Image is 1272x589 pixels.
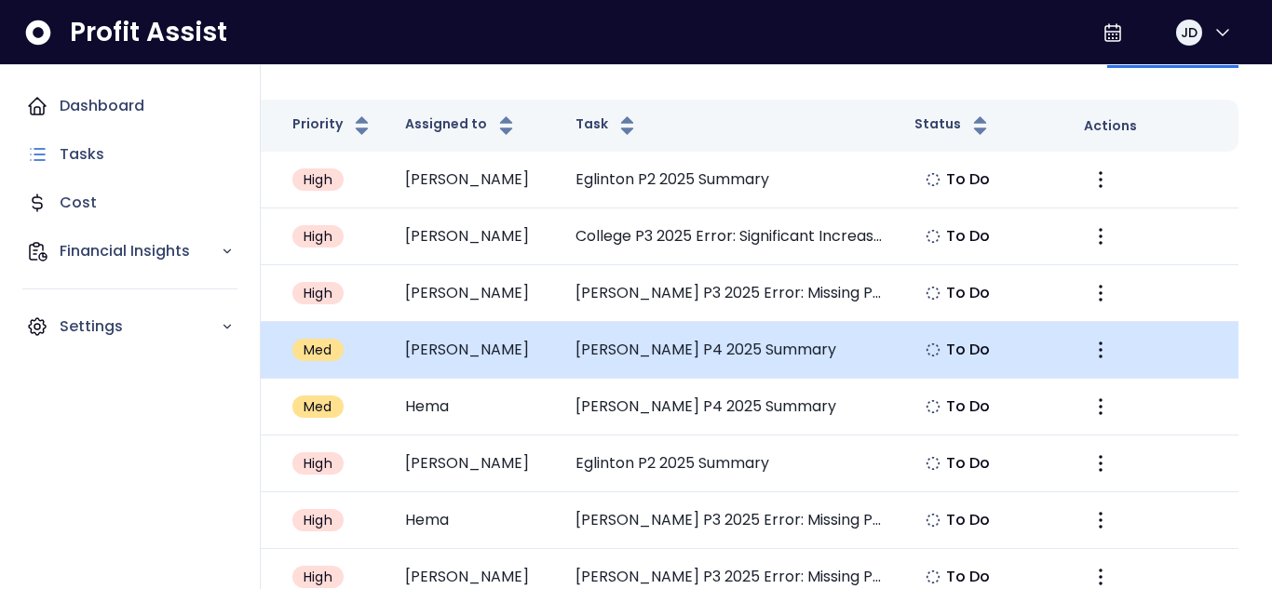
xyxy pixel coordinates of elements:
[1084,220,1117,253] button: More
[304,397,332,416] span: Med
[1069,100,1238,152] th: Actions
[390,435,560,492] td: [PERSON_NAME]
[926,286,940,301] img: Not yet Started
[561,435,900,492] td: Eglinton P2 2025 Summary
[304,511,332,529] span: High
[946,225,991,248] span: To Do
[946,339,991,361] span: To Do
[926,569,940,584] img: Not yet Started
[390,152,560,208] td: [PERSON_NAME]
[561,379,900,435] td: [PERSON_NAME] P4 2025 Summary
[561,152,900,208] td: Eglinton P2 2025 Summary
[946,395,991,418] span: To Do
[390,322,560,379] td: [PERSON_NAME]
[575,114,639,137] button: Task
[1084,333,1117,367] button: More
[304,341,332,359] span: Med
[946,168,991,191] span: To Do
[561,322,900,379] td: [PERSON_NAME] P4 2025 Summary
[926,456,940,471] img: Not yet Started
[304,227,332,246] span: High
[304,284,332,302] span: High
[926,513,940,528] img: Not yet Started
[561,265,900,322] td: [PERSON_NAME] P3 2025 Error: Missing Pest Control Expense
[390,379,560,435] td: Hema
[1181,23,1198,42] span: JD
[304,170,332,189] span: High
[405,114,518,137] button: Assigned to
[60,240,221,262] p: Financial Insights
[1084,163,1117,196] button: More
[60,95,144,117] p: Dashboard
[946,509,991,531] span: To Do
[926,399,940,414] img: Not yet Started
[70,16,227,49] span: Profit Assist
[304,454,332,473] span: High
[946,452,991,475] span: To Do
[946,566,991,588] span: To Do
[1084,276,1117,310] button: More
[292,114,373,137] button: Priority
[390,265,560,322] td: [PERSON_NAME]
[1084,447,1117,480] button: More
[561,208,900,265] td: College P3 2025 Error: Significant Increase in Meal & Entertainment
[390,492,560,549] td: Hema
[60,315,221,338] p: Settings
[926,342,940,357] img: Not yet Started
[60,192,97,214] p: Cost
[304,568,332,586] span: High
[561,492,900,549] td: [PERSON_NAME] P3 2025 Error: Missing Pest Control Expense
[390,208,560,265] td: [PERSON_NAME]
[60,143,104,166] p: Tasks
[946,282,991,304] span: To Do
[926,172,940,187] img: Not yet Started
[1084,390,1117,423] button: More
[914,114,992,137] button: Status
[926,229,940,244] img: Not yet Started
[1084,503,1117,537] button: More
